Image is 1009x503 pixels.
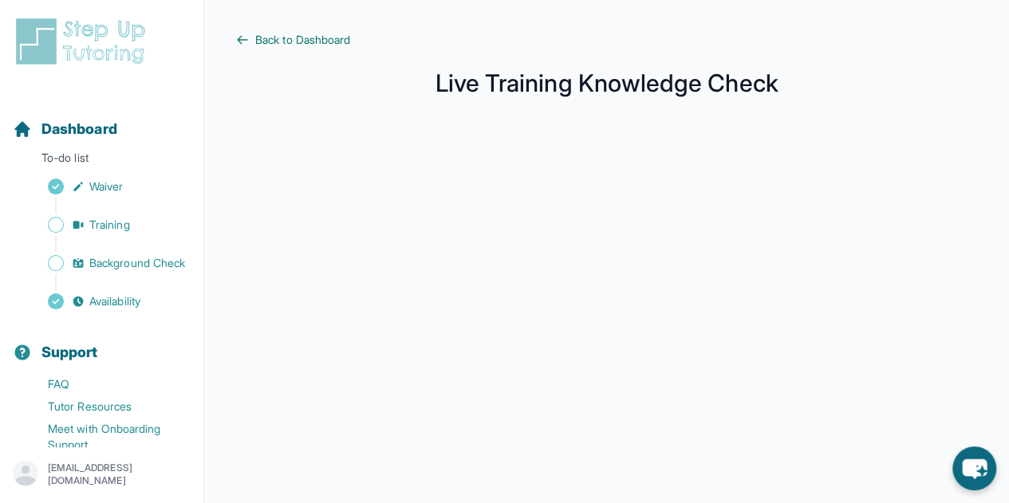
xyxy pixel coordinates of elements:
a: Training [13,214,203,236]
span: Dashboard [41,118,117,140]
a: Back to Dashboard [236,32,977,48]
span: Waiver [89,179,123,195]
a: Waiver [13,175,203,198]
span: Back to Dashboard [255,32,350,48]
img: logo [13,16,155,67]
span: Support [41,341,98,363]
p: [EMAIL_ADDRESS][DOMAIN_NAME] [48,462,191,487]
button: Support [6,316,197,370]
button: chat-button [952,446,996,490]
span: Availability [89,293,140,309]
a: Meet with Onboarding Support [13,418,203,456]
button: Dashboard [6,92,197,147]
p: To-do list [6,150,197,172]
h1: Live Training Knowledge Check [236,73,977,92]
button: [EMAIL_ADDRESS][DOMAIN_NAME] [13,460,191,489]
a: Dashboard [13,118,117,140]
a: Background Check [13,252,203,274]
a: Tutor Resources [13,395,203,418]
a: FAQ [13,373,203,395]
span: Training [89,217,130,233]
span: Background Check [89,255,185,271]
a: Availability [13,290,203,312]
